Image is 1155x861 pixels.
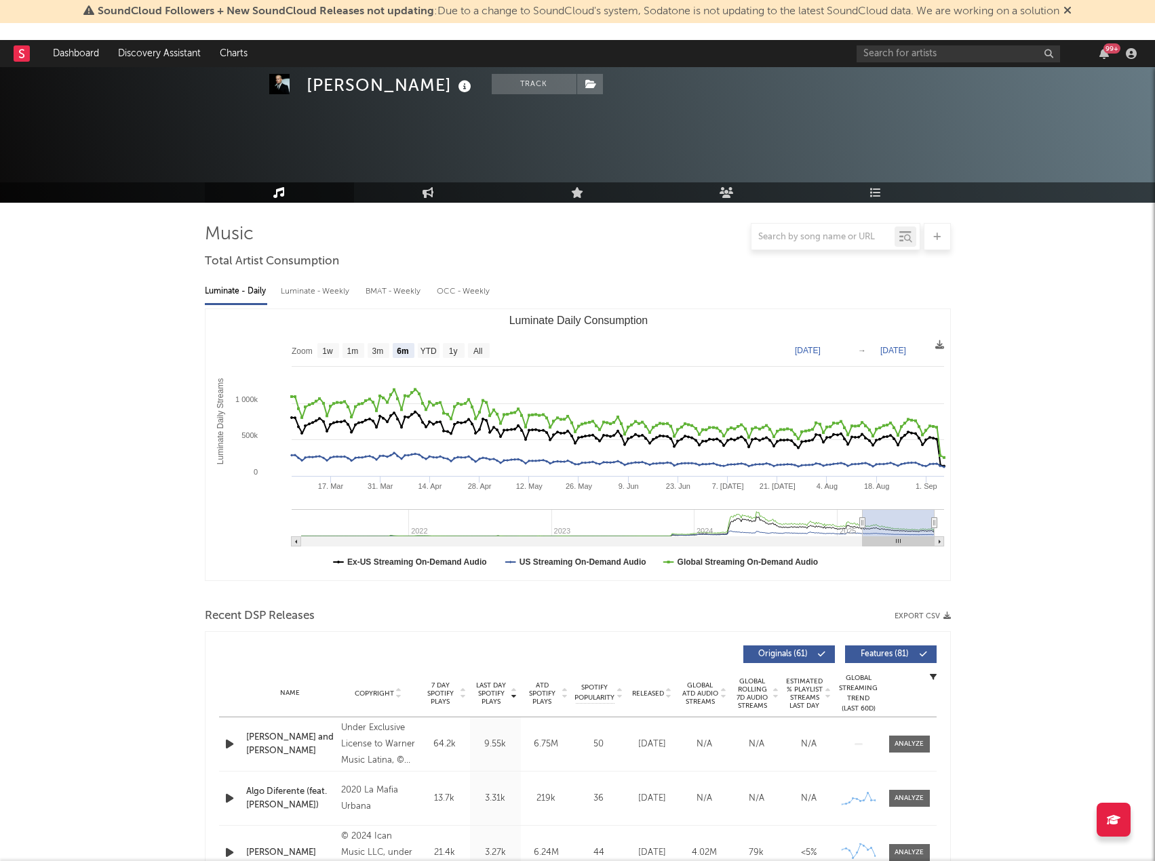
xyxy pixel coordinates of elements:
div: N/A [734,792,779,805]
div: 6.75M [524,738,568,751]
text: Luminate Daily Consumption [509,315,648,326]
span: Last Day Spotify Plays [473,681,509,706]
div: Luminate - Weekly [281,280,352,303]
text: Luminate Daily Streams [216,378,225,464]
text: 14. Apr [418,482,442,490]
div: <5% [786,846,831,860]
text: 23. Jun [665,482,690,490]
div: 219k [524,792,568,805]
svg: Luminate Daily Consumption [205,309,951,580]
text: 500k [241,431,258,439]
text: Global Streaming On-Demand Audio [677,557,818,567]
span: Dismiss [1063,6,1072,17]
a: Discovery Assistant [109,40,210,67]
text: 1. Sep [915,482,937,490]
div: N/A [682,738,727,751]
span: Spotify Popularity [574,683,614,703]
span: Global Rolling 7D Audio Streams [734,677,771,710]
text: 21. [DATE] [759,482,795,490]
text: 3m [372,346,383,356]
div: 13.7k [423,792,467,805]
a: Charts [210,40,257,67]
text: Zoom [292,346,313,356]
a: [PERSON_NAME] and [PERSON_NAME] [246,731,335,757]
div: 3.31k [473,792,517,805]
text: 1 000k [235,395,258,403]
div: 4.02M [682,846,727,860]
span: : Due to a change to SoundCloud's system, Sodatone is not updating to the latest SoundCloud data.... [98,6,1059,17]
text: Ex-US Streaming On-Demand Audio [347,557,487,567]
span: Originals ( 61 ) [752,650,815,658]
text: 28. Apr [467,482,491,490]
div: Global Streaming Trend (Last 60D) [838,673,879,714]
text: 1w [322,346,333,356]
span: Features ( 81 ) [854,650,916,658]
div: N/A [786,738,831,751]
text: 31. Mar [368,482,393,490]
text: YTD [420,346,436,356]
div: N/A [734,738,779,751]
a: Dashboard [43,40,109,67]
text: [DATE] [795,346,821,355]
div: 21.4k [423,846,467,860]
text: → [858,346,866,355]
text: [DATE] [880,346,906,355]
text: 17. Mar [317,482,343,490]
text: 18. Aug [863,482,888,490]
div: Luminate - Daily [205,280,267,303]
span: Global ATD Audio Streams [682,681,719,706]
div: 50 [575,738,623,751]
input: Search by song name or URL [751,232,895,243]
div: 44 [575,846,623,860]
span: Released [632,689,664,698]
text: 1m [347,346,358,356]
span: 7 Day Spotify Plays [423,681,458,706]
a: Algo Diferente (feat. [PERSON_NAME]) [246,785,335,812]
span: ATD Spotify Plays [524,681,560,706]
text: US Streaming On-Demand Audio [519,557,646,567]
button: Features(81) [845,645,937,663]
div: N/A [786,792,831,805]
text: 1y [448,346,457,356]
div: 64.2k [423,738,467,751]
text: 26. May [565,482,592,490]
div: Name [246,688,335,698]
span: Recent DSP Releases [205,608,315,624]
a: [PERSON_NAME] [246,846,335,860]
div: 9.55k [473,738,517,751]
input: Search for artists [857,45,1060,62]
button: Track [492,74,576,94]
text: 7. [DATE] [711,482,743,490]
text: 12. May [515,482,543,490]
div: [PERSON_NAME] [307,74,475,96]
text: 4. Aug [816,482,837,490]
div: 2020 La Mafia Urbana [341,782,415,815]
div: 36 [575,792,623,805]
text: 9. Jun [618,482,638,490]
div: 99 + [1103,43,1120,54]
div: [DATE] [629,846,675,860]
button: Export CSV [895,612,951,620]
text: 6m [397,346,408,356]
span: Estimated % Playlist Streams Last Day [786,677,823,710]
div: 6.24M [524,846,568,860]
text: 0 [253,468,257,476]
text: All [473,346,482,356]
div: [DATE] [629,792,675,805]
div: 79k [734,846,779,860]
div: Under Exclusive License to Warner Music Latina, © 2023 Fire Music Entertainment [341,720,415,769]
button: Originals(61) [743,645,835,663]
div: BMAT - Weekly [366,280,423,303]
div: N/A [682,792,727,805]
div: OCC - Weekly [437,280,491,303]
div: 3.27k [473,846,517,860]
span: SoundCloud Followers + New SoundCloud Releases not updating [98,6,434,17]
button: 99+ [1099,48,1109,59]
div: [DATE] [629,738,675,751]
span: Copyright [355,689,394,698]
span: Total Artist Consumption [205,254,339,270]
